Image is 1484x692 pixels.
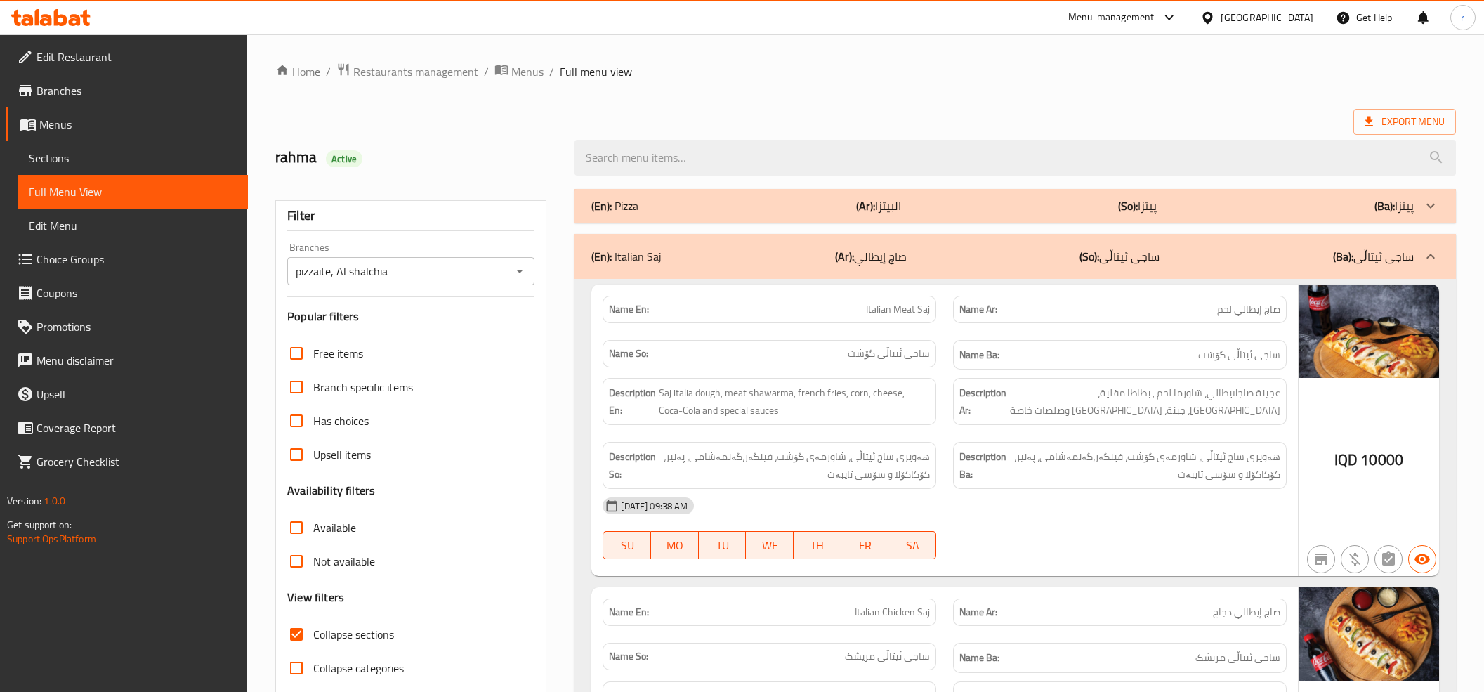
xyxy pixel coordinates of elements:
a: Full Menu View [18,175,248,209]
button: Not has choices [1374,545,1403,573]
strong: Name Ba: [959,346,999,364]
span: Edit Menu [29,217,237,234]
div: Active [326,150,362,167]
b: (En): [591,246,612,267]
p: ساجی ئیتاڵی [1333,248,1414,265]
a: Menus [494,63,544,81]
span: 1.0.0 [44,492,65,510]
a: Branches [6,74,248,107]
span: SA [894,535,931,556]
span: ساجی ئیتاڵی مریشک [845,649,930,664]
span: صاج إيطالي دجاج [1213,605,1280,620]
strong: Name En: [609,302,649,317]
span: Coupons [37,285,237,301]
img: %D8%B5%D8%A7%D8%AC_%D8%A5%D9%8A%D8%B7%D8%A7%D9%84%D9%8A_%D9%84%D8%AD%D9%85638959452798056397.jpg [1299,285,1439,378]
p: ساجی ئیتاڵی [1079,248,1160,265]
strong: Name So: [609,649,648,664]
h3: Availability filters [287,483,375,499]
button: SA [888,531,936,559]
span: Has choices [313,412,369,429]
span: Full menu view [560,63,632,80]
button: FR [841,531,889,559]
strong: Description En: [609,384,656,419]
span: Branch specific items [313,379,413,396]
span: Export Menu [1365,113,1445,131]
span: Full Menu View [29,183,237,200]
a: Grocery Checklist [6,445,248,478]
b: (So): [1118,195,1138,216]
a: Edit Restaurant [6,40,248,74]
b: (Ar): [835,246,854,267]
span: Italian Chicken Saj [855,605,930,620]
h3: View filters [287,589,344,606]
li: / [326,63,331,80]
span: ساجی ئیتاڵی گۆشت [848,346,930,361]
b: (Ba): [1374,195,1395,216]
span: Not available [313,553,375,570]
strong: Name Ar: [959,605,997,620]
span: Menus [511,63,544,80]
strong: Description So: [609,448,656,483]
span: Sections [29,150,237,167]
strong: Name En: [609,605,649,620]
span: TH [799,535,836,556]
span: Version: [7,492,41,510]
button: Purchased item [1341,545,1369,573]
span: Collapse categories [313,660,404,677]
strong: Name Ar: [959,302,997,317]
div: (En): Pizza(Ar):البيتزا(So):پیتزا(Ba):پیتزا [574,189,1456,223]
span: MO [657,535,693,556]
span: Active [326,152,362,166]
strong: Name Ba: [959,649,999,667]
input: search [574,140,1456,176]
span: Promotions [37,318,237,335]
span: Available [313,519,356,536]
span: Restaurants management [353,63,478,80]
div: (En): Italian Saj(Ar):صاج إيطالي(So):ساجی ئیتاڵی(Ba):ساجی ئیتاڵی [574,234,1456,279]
span: Upsell [37,386,237,403]
span: هەویری ساج ئیتاڵی، شاورمەی گۆشت، فینگەر،گەنمەشامی، پەنیر، کۆکاکۆلا و سۆسی تایبەت [659,448,930,483]
span: Collapse sections [313,626,394,643]
nav: breadcrumb [275,63,1456,81]
span: Export Menu [1353,109,1456,135]
li: / [484,63,489,80]
h3: Popular filters [287,308,534,325]
a: Menu disclaimer [6,344,248,377]
p: البيتزا [856,197,901,214]
strong: Description Ba: [959,448,1006,483]
button: TU [699,531,747,559]
b: (Ar): [856,195,875,216]
span: Choice Groups [37,251,237,268]
span: Menu disclaimer [37,352,237,369]
a: Menus [6,107,248,141]
button: WE [746,531,794,559]
span: ساجی ئیتاڵی مریشک [1195,649,1280,667]
a: Upsell [6,377,248,411]
span: Get support on: [7,516,72,534]
span: 10000 [1360,446,1403,474]
b: (En): [591,195,612,216]
img: %D8%B5%D8%A7%D8%AC_%D8%A5%D9%8A%D8%B7%D8%A7%D9%84%D9%8A_%D8%AF%D8%AC%D8%A7%D8%AC63895945283080142... [1299,587,1439,681]
p: صاج إيطالي [835,248,907,265]
a: Sections [18,141,248,175]
span: Coverage Report [37,419,237,436]
span: Menus [39,116,237,133]
button: Available [1408,545,1436,573]
button: TH [794,531,841,559]
a: Coupons [6,276,248,310]
span: r [1461,10,1464,25]
a: Promotions [6,310,248,344]
p: پیتزا [1374,197,1414,214]
p: Italian Saj [591,248,662,265]
span: Edit Restaurant [37,48,237,65]
span: Free items [313,345,363,362]
a: Edit Menu [18,209,248,242]
b: (Ba): [1333,246,1353,267]
a: Home [275,63,320,80]
p: Pizza [591,197,638,214]
div: Filter [287,201,534,231]
span: صاج إيطالي لحم [1217,302,1280,317]
li: / [549,63,554,80]
span: Saj italia dough, meat shawarma, french fries, corn, cheese, Coca-Cola and special sauces [659,384,930,419]
span: Branches [37,82,237,99]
